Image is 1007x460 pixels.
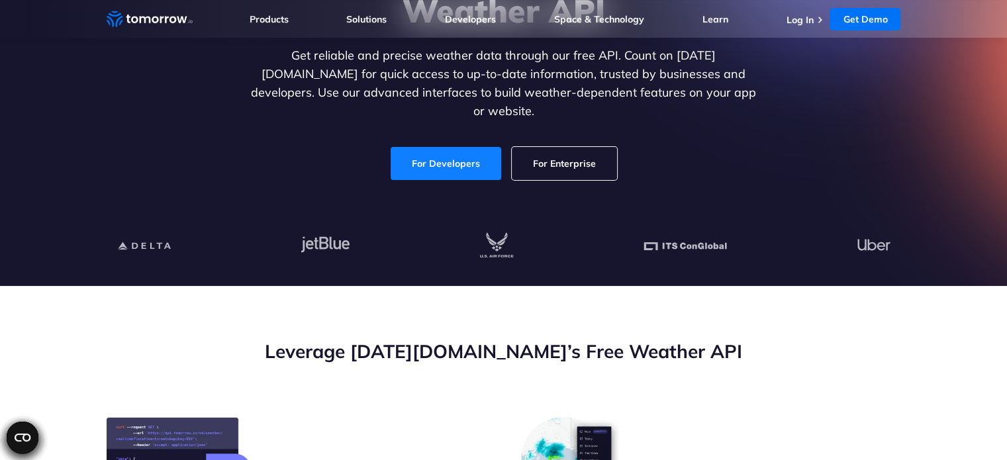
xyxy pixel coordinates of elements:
h2: Leverage [DATE][DOMAIN_NAME]’s Free Weather API [107,339,901,364]
a: Developers [445,13,496,25]
a: Learn [702,13,728,25]
a: Products [250,13,289,25]
a: Log In [786,14,813,26]
a: Get Demo [830,8,900,30]
button: Open CMP widget [7,422,38,453]
a: Space & Technology [554,13,644,25]
a: For Enterprise [512,147,617,180]
a: Home link [107,9,193,29]
a: Solutions [346,13,387,25]
a: For Developers [391,147,501,180]
p: Get reliable and precise weather data through our free API. Count on [DATE][DOMAIN_NAME] for quic... [248,46,759,120]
